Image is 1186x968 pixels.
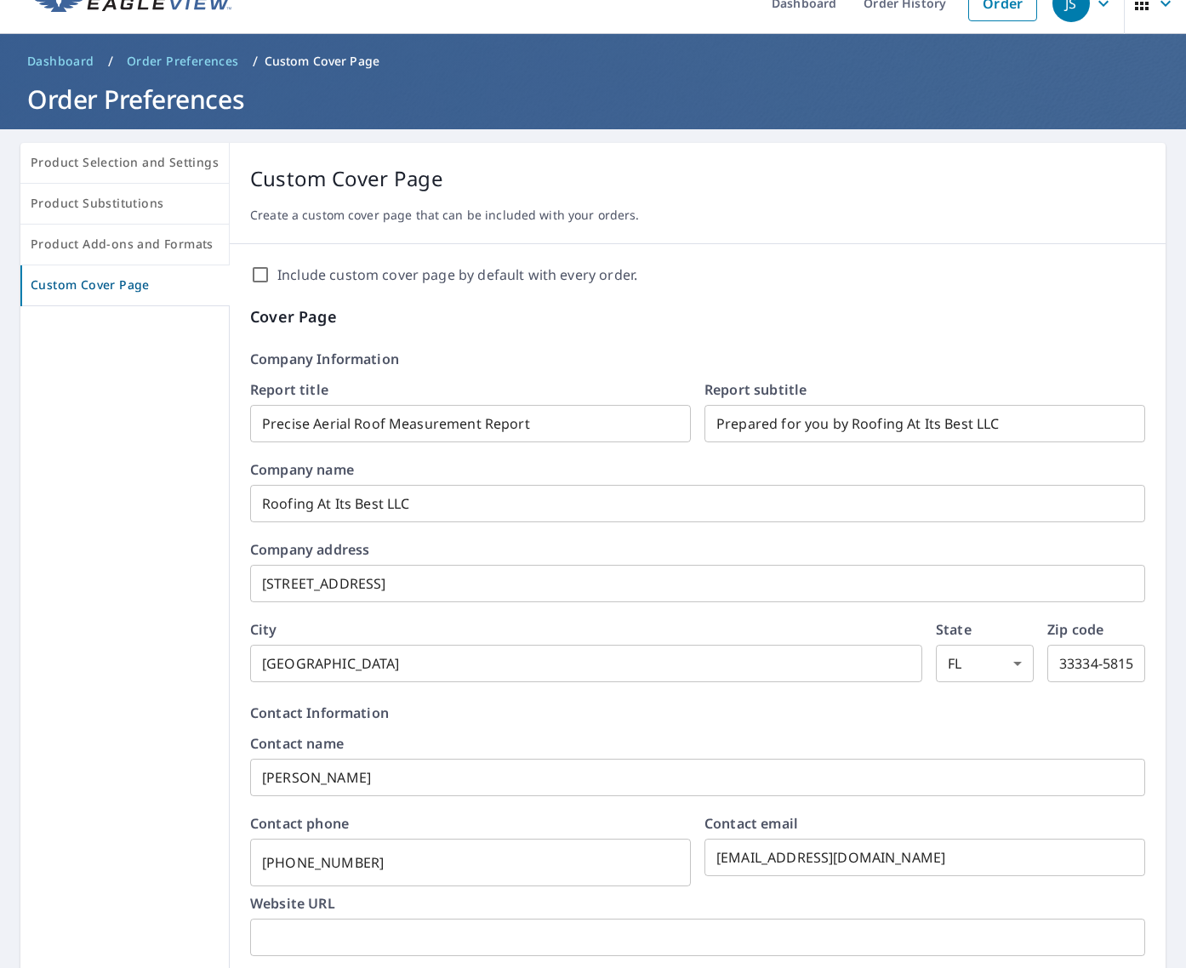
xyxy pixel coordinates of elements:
[31,275,220,296] span: Custom Cover Page
[20,143,230,306] div: tab-list
[936,645,1034,682] div: FL
[250,737,1145,750] label: Contact name
[127,53,239,70] span: Order Preferences
[250,897,1145,910] label: Website URL
[20,48,101,75] a: Dashboard
[20,82,1166,117] h1: Order Preferences
[120,48,246,75] a: Order Preferences
[253,51,258,71] li: /
[250,543,1145,556] label: Company address
[20,48,1166,75] nav: breadcrumb
[277,265,637,285] label: Include custom cover page by default with every order.
[108,51,113,71] li: /
[250,817,691,830] label: Contact phone
[31,234,219,255] span: Product Add-ons and Formats
[1047,623,1145,636] label: Zip code
[250,383,691,396] label: Report title
[31,152,219,174] span: Product Selection and Settings
[250,305,1145,328] p: Cover Page
[250,208,1145,223] p: Create a custom cover page that can be included with your orders.
[250,463,1145,476] label: Company name
[948,656,961,672] em: FL
[250,349,1145,369] p: Company Information
[31,193,219,214] span: Product Substitutions
[250,703,1145,723] p: Contact Information
[250,163,1145,194] p: Custom Cover Page
[27,53,94,70] span: Dashboard
[250,623,922,636] label: City
[704,383,1145,396] label: Report subtitle
[265,53,379,70] p: Custom Cover Page
[936,623,1034,636] label: State
[704,817,1145,830] label: Contact email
